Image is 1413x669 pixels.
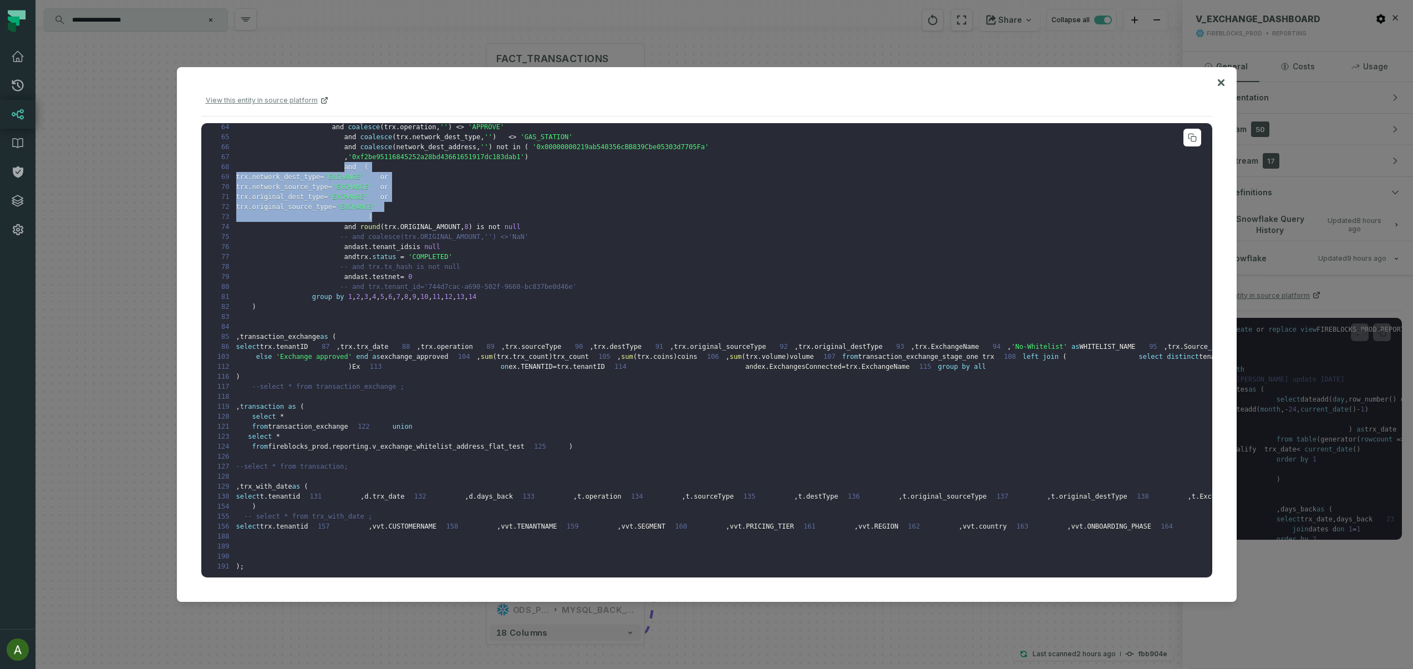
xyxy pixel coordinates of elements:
div: SnowflakeUpdated[DATE] 1:01:35 AM [1182,275,1413,551]
span: , [1212,523,1216,530]
span: ExchangeName [1199,493,1248,500]
span: Source_Dest [1184,343,1228,351]
img: avatar of Ariel Swissa [7,638,29,661]
span: distinct [1167,353,1199,361]
span: . [1180,343,1184,351]
span: , [1187,493,1191,500]
span: t [1192,493,1196,500]
span: . [1196,493,1199,500]
span: tenantid [1199,353,1231,361]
